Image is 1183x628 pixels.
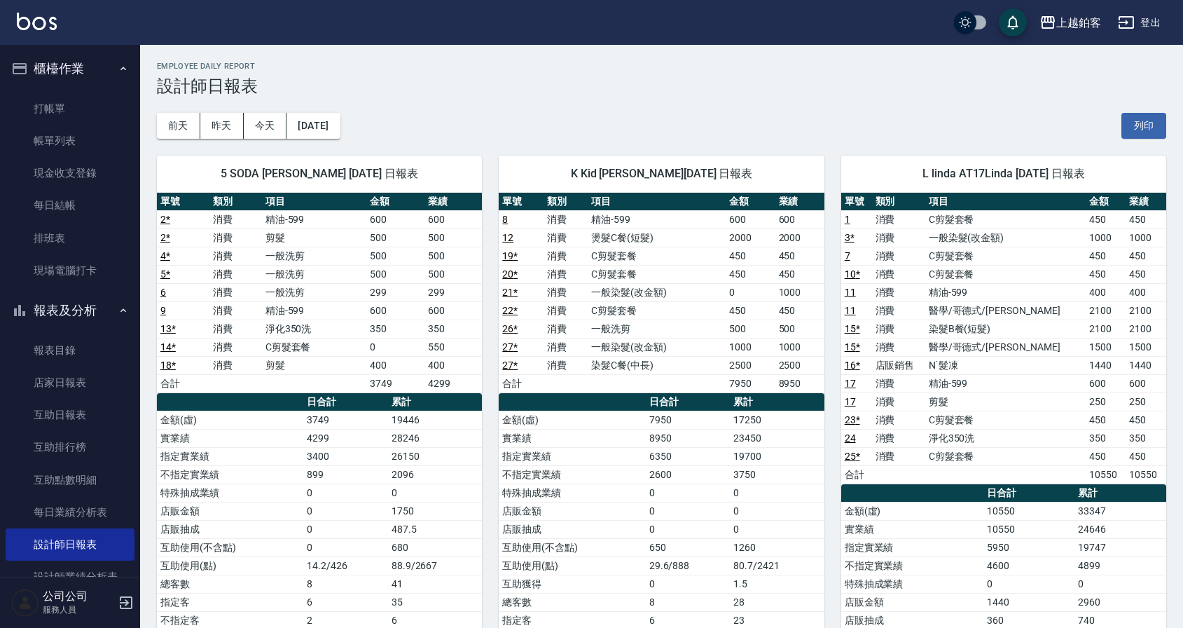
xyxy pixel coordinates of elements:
[588,228,726,247] td: 燙髮C餐(短髮)
[775,193,824,211] th: 業績
[726,283,775,301] td: 0
[303,538,387,557] td: 0
[646,393,730,411] th: 日合計
[424,283,483,301] td: 299
[6,125,134,157] a: 帳單列表
[424,247,483,265] td: 500
[845,305,856,316] a: 11
[1074,484,1166,503] th: 累計
[1086,411,1126,429] td: 450
[925,265,1086,283] td: C剪髮套餐
[157,429,303,447] td: 實業績
[43,603,114,616] p: 服務人員
[588,320,726,338] td: 一般洗剪
[646,502,730,520] td: 0
[6,528,134,561] a: 設計師日報表
[366,265,424,283] td: 500
[872,338,925,356] td: 消費
[6,431,134,463] a: 互助排行榜
[388,557,483,575] td: 88.9/2667
[983,520,1075,538] td: 10550
[6,334,134,367] a: 報表目錄
[1086,338,1126,356] td: 1500
[43,589,114,603] h5: 公司公司
[1086,265,1126,283] td: 450
[499,411,645,429] td: 金額(虛)
[366,320,424,338] td: 350
[1034,8,1107,37] button: 上越鉑客
[262,356,366,374] td: 剪髮
[872,356,925,374] td: 店販銷售
[730,557,824,575] td: 80.7/2421
[1086,210,1126,228] td: 450
[157,193,209,211] th: 單號
[424,338,483,356] td: 550
[726,228,775,247] td: 2000
[388,538,483,557] td: 680
[499,557,645,575] td: 互助使用(點)
[925,193,1086,211] th: 項目
[157,62,1166,71] h2: Employee Daily Report
[1126,447,1166,465] td: 450
[1086,392,1126,411] td: 250
[17,13,57,30] img: Logo
[209,265,262,283] td: 消費
[983,484,1075,503] th: 日合計
[424,193,483,211] th: 業績
[726,320,775,338] td: 500
[1086,465,1126,484] td: 10550
[424,265,483,283] td: 500
[775,374,824,392] td: 8950
[388,502,483,520] td: 1750
[6,561,134,593] a: 設計師業績分析表
[775,356,824,374] td: 2500
[262,283,366,301] td: 一般洗剪
[499,193,544,211] th: 單號
[544,356,588,374] td: 消費
[872,374,925,392] td: 消費
[11,589,39,617] img: Person
[845,396,856,407] a: 17
[286,113,340,139] button: [DATE]
[6,464,134,496] a: 互助點數明細
[1126,356,1166,374] td: 1440
[544,265,588,283] td: 消費
[872,283,925,301] td: 消費
[646,557,730,575] td: 29.6/888
[730,465,824,484] td: 3750
[726,247,775,265] td: 450
[1126,392,1166,411] td: 250
[588,247,726,265] td: C剪髮套餐
[388,520,483,538] td: 487.5
[544,283,588,301] td: 消費
[925,392,1086,411] td: 剪髮
[1086,228,1126,247] td: 1000
[730,538,824,557] td: 1260
[366,356,424,374] td: 400
[730,429,824,447] td: 23450
[925,429,1086,447] td: 淨化350洗
[262,320,366,338] td: 淨化350洗
[1074,557,1166,575] td: 4899
[646,429,730,447] td: 8950
[388,575,483,593] td: 41
[646,411,730,429] td: 7950
[646,575,730,593] td: 0
[872,301,925,320] td: 消費
[1126,320,1166,338] td: 2100
[262,301,366,320] td: 精油-599
[303,502,387,520] td: 0
[925,210,1086,228] td: C剪髮套餐
[157,76,1166,96] h3: 設計師日報表
[925,301,1086,320] td: 醫學/哥德式/[PERSON_NAME]
[983,593,1075,611] td: 1440
[424,301,483,320] td: 600
[872,320,925,338] td: 消費
[1126,247,1166,265] td: 450
[841,193,872,211] th: 單號
[388,593,483,611] td: 35
[200,113,244,139] button: 昨天
[730,593,824,611] td: 28
[209,356,262,374] td: 消費
[872,228,925,247] td: 消費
